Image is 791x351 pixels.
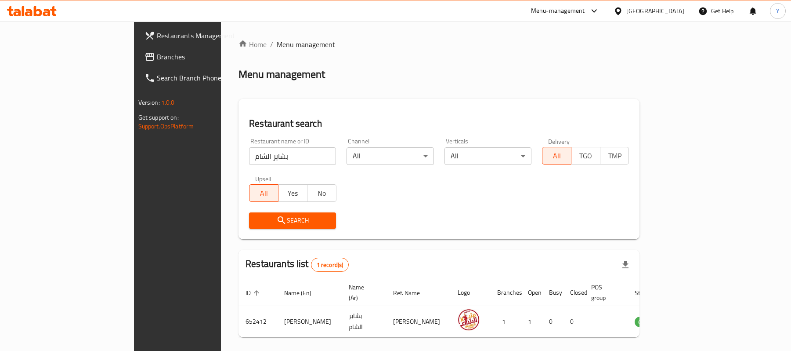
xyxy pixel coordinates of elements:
button: No [307,184,336,202]
th: Closed [563,279,584,306]
span: TGO [575,150,597,162]
span: ID [246,288,262,298]
span: Restaurants Management [157,30,259,41]
th: Busy [542,279,563,306]
img: Bashayer Elsham [458,309,480,331]
span: Yes [282,187,304,200]
label: Upsell [255,175,271,182]
div: Menu-management [531,6,585,16]
span: All [546,150,568,162]
div: OPEN [635,317,656,327]
span: 1.0.0 [161,97,175,108]
span: All [253,187,275,200]
nav: breadcrumb [238,39,639,50]
a: Support.OpsPlatform [138,121,194,132]
td: [PERSON_NAME] [386,306,451,337]
span: Search Branch Phone [157,73,259,83]
span: 1 record(s) [311,261,349,269]
span: Menu management [277,39,335,50]
td: 1 [521,306,542,337]
span: Name (Ar) [349,282,376,303]
td: بشاير الشام [342,306,386,337]
td: [PERSON_NAME] [277,306,342,337]
span: Version: [138,97,160,108]
span: TMP [604,150,626,162]
a: Search Branch Phone [137,67,266,88]
span: Name (En) [284,288,323,298]
a: Branches [137,46,266,67]
button: TMP [600,147,629,165]
button: All [249,184,278,202]
th: Branches [490,279,521,306]
h2: Restaurants list [246,257,349,272]
span: No [311,187,333,200]
th: Logo [451,279,490,306]
span: Y [776,6,780,16]
span: Get support on: [138,112,179,123]
div: Export file [615,254,636,275]
button: TGO [571,147,600,165]
th: Open [521,279,542,306]
table: enhanced table [238,279,704,337]
span: POS group [591,282,617,303]
h2: Menu management [238,67,325,81]
td: 0 [542,306,563,337]
div: All [444,147,531,165]
td: 0 [563,306,584,337]
button: Search [249,212,336,229]
span: Ref. Name [393,288,431,298]
span: Status [635,288,663,298]
label: Delivery [548,138,570,144]
button: All [542,147,571,165]
span: Branches [157,51,259,62]
td: 1 [490,306,521,337]
span: OPEN [635,317,656,327]
div: All [347,147,433,165]
div: [GEOGRAPHIC_DATA] [626,6,684,16]
li: / [270,39,273,50]
button: Yes [278,184,307,202]
input: Search for restaurant name or ID.. [249,147,336,165]
h2: Restaurant search [249,117,629,130]
a: Restaurants Management [137,25,266,46]
span: Search [256,215,329,226]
